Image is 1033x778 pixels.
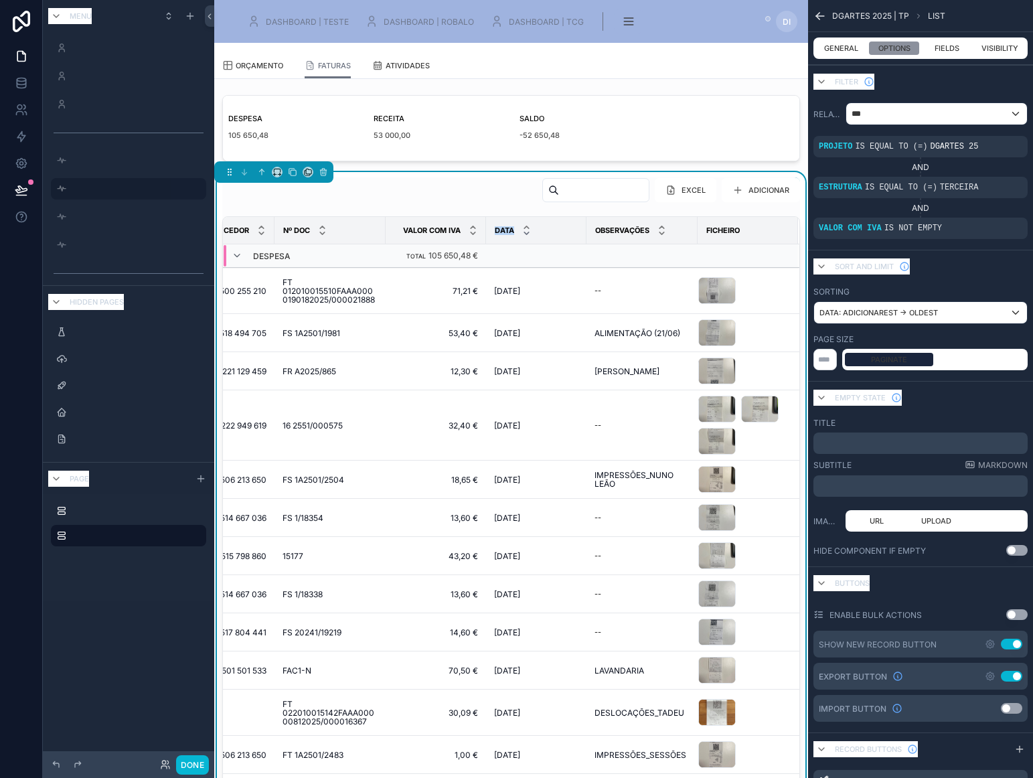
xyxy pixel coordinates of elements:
span: Estrutura [819,183,862,192]
span: List [928,11,945,20]
div: scrollable content [236,7,765,36]
span: [DATE] [494,751,520,759]
span: Options [878,42,910,55]
span: 53,40 € [394,329,478,337]
span: DI [783,17,791,26]
span: [DATE] [494,552,520,560]
span: is equal to (=) [855,142,927,151]
span: -- [594,514,601,522]
span: ALIMENTAÇÃO (21/06) [594,329,680,337]
span: 15177 [283,552,303,560]
span: Despesa [253,252,291,260]
span: lavandaria [594,666,644,675]
span: 30,09 € [394,708,478,717]
span: Impressões_sessões [594,751,686,759]
span: 14,60 € [394,628,478,637]
a: DASHBOARD | TCG [486,9,593,33]
span: Menu [70,9,92,23]
span: [PERSON_NAME] [594,367,659,376]
span: DGARTES 2025 | TP [832,11,909,20]
span: DASHBOARD | TCG [509,17,584,26]
span: [DATE] [494,514,520,522]
div: Hide component if empty [813,546,926,555]
span: Dgartes 25 [930,142,978,151]
span: Fields [935,42,959,55]
button: EXCEL [655,178,716,202]
span: Import button [819,704,886,713]
a: ATIVIDADES [372,54,430,80]
span: Page [70,472,89,485]
label: Page size [813,335,854,343]
span: FT 022010015142FAAA00000812025/000016367 [283,700,378,726]
span: -- [594,552,601,560]
span: 18,65 € [394,475,478,484]
span: Valor com IVA [403,226,461,235]
span: is equal to (=) [865,183,937,192]
div: AND [813,204,1028,212]
span: Markdown [978,461,1028,469]
span: is not empty [884,224,942,233]
span: FATURAS [318,59,351,72]
span: URL [870,514,884,528]
span: fs 1/18354 [283,514,323,522]
span: FS 1A2501/1981 [283,329,340,337]
span: -- [594,421,601,430]
button: Data: Adicionarest -> Oldest [813,301,1028,324]
a: ORÇAMENTO [222,54,283,80]
span: 13,60 € [394,514,478,522]
span: [DATE] [494,628,520,637]
span: Export button [819,672,887,681]
span: Filter [835,75,858,88]
label: Subtitle [813,461,852,469]
span: ATIVIDADES [386,59,430,72]
img: App logo [225,21,226,22]
span: Hidden pages [70,295,124,309]
button: Done [176,755,209,775]
div: scrollable content [813,475,1028,497]
span: Nº Doc [283,226,310,235]
span: 16 2551/000575 [283,421,343,430]
span: -- [594,287,601,295]
button: ADICIONAR [722,178,800,202]
span: Empty state [835,391,886,404]
span: [DATE] [494,329,520,337]
div: Show new record button [819,640,937,649]
span: Visibility [981,42,1018,55]
span: 43,20 € [394,552,478,560]
span: 71,21 € [394,287,478,295]
span: Record buttons [835,743,902,756]
div: scrollable content [43,494,214,560]
span: -- [594,590,601,599]
span: Upload [921,514,951,528]
a: DASHBOARD | TESTE [243,9,358,33]
span: DASHBOARD | TESTE [266,17,349,26]
span: Sort And Limit [835,260,894,273]
span: ft 012010015510faaa0000190182025/000021888 [283,278,378,304]
span: [DATE] [494,666,520,675]
span: fs 1/18338 [283,590,323,599]
a: FATURAS [305,54,351,79]
span: Observações [595,226,649,235]
span: DASHBOARD | ROBALO [384,17,474,26]
span: FT 1A2501/2483 [283,751,343,759]
div: AND [813,163,1028,171]
span: fs 20241/19219 [283,628,341,637]
span: Buttons [835,576,870,590]
span: impressões_nuno leão [594,471,690,488]
span: 32,40 € [394,421,478,430]
span: Terceira [940,183,979,192]
span: Paginate [871,353,907,366]
span: [DATE] [494,708,520,717]
span: FICHEIRO [706,226,740,235]
span: Data [495,226,514,235]
span: [DATE] [494,590,520,599]
label: Relative filter [813,110,840,119]
span: 12,30 € [394,367,478,376]
span: ORÇAMENTO [236,59,283,72]
span: [DATE] [494,421,520,430]
span: fs 1a2501/2504 [283,475,344,484]
span: FR A2025/865 [283,367,336,376]
label: Title [813,418,836,427]
a: Markdown [965,459,1028,470]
